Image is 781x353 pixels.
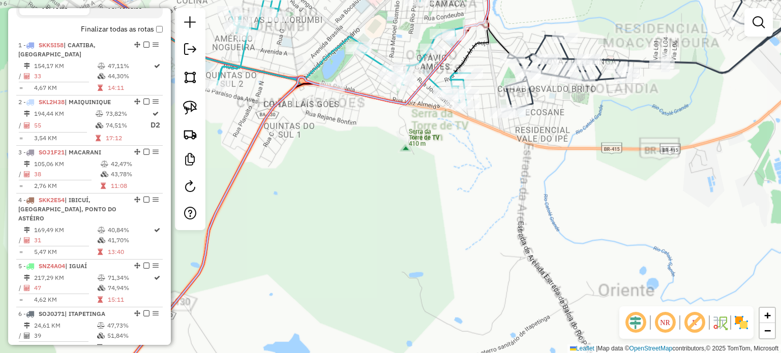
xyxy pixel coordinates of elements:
em: Finalizar rota [143,42,149,48]
td: 73,82% [105,109,150,119]
a: Criar rota [179,123,201,145]
i: Rota otimizada [154,63,160,69]
span: SNZ4A04 [39,262,65,270]
i: % de utilização da cubagem [96,122,103,129]
em: Finalizar rota [143,263,149,269]
td: 39 [34,331,97,341]
a: Leaflet [570,345,594,352]
td: 17:12 [105,133,150,143]
td: / [18,283,23,293]
div: Map data © contributors,© 2025 TomTom, Microsoft [567,344,781,353]
span: | ITAPETINGA [65,310,105,317]
i: Distância Total [24,227,30,233]
td: 4,67 KM [34,83,97,93]
i: Total de Atividades [24,285,30,291]
em: Opções [153,99,159,105]
em: Alterar sequência das rotas [134,197,140,203]
td: 47,11% [107,61,153,71]
i: Tempo total em rota [97,344,102,350]
a: Reroteirizar Sessão [180,176,200,199]
i: Total de Atividades [24,333,30,339]
td: = [18,295,23,305]
td: 11:08 [110,181,159,191]
td: 71,34% [107,273,153,283]
td: 47 [34,283,97,293]
input: Finalizar todas as rotas [156,26,163,33]
td: 74,94% [107,283,153,293]
td: = [18,133,23,143]
span: 6 - [18,310,105,317]
a: OpenStreetMap [629,345,673,352]
a: Criar modelo [180,149,200,172]
em: Alterar sequência das rotas [134,263,140,269]
i: Total de Atividades [24,122,30,129]
img: Criar rota [183,127,197,141]
i: % de utilização da cubagem [98,285,105,291]
a: Exportar sessão [180,39,200,62]
td: 38 [34,169,100,179]
td: 55 [34,119,95,132]
a: Nova sessão e pesquisa [180,12,200,35]
td: / [18,71,23,81]
td: 13:40 [107,247,153,257]
td: / [18,235,23,245]
span: + [764,309,771,322]
i: Distância Total [24,275,30,281]
i: Tempo total em rota [98,249,103,255]
td: 2,76 KM [34,181,100,191]
img: Selecionar atividades - polígono [183,70,197,84]
p: D2 [151,119,160,131]
em: Opções [153,263,159,269]
td: = [18,181,23,191]
i: % de utilização do peso [98,63,105,69]
i: Distância Total [24,161,30,167]
span: SKK5I58 [39,41,64,49]
td: 3,54 KM [34,133,95,143]
td: 40,84% [107,225,153,235]
td: 51,84% [107,331,158,341]
span: Ocultar NR [653,310,677,335]
i: Rota otimizada [154,275,160,281]
td: = [18,342,23,352]
em: Opções [153,149,159,155]
i: Total de Atividades [24,237,30,243]
em: Finalizar rota [143,310,149,316]
td: 09:16 [107,342,158,352]
span: Ocultar deslocamento [623,310,648,335]
i: % de utilização da cubagem [97,333,105,339]
i: % de utilização do peso [98,227,105,233]
i: % de utilização da cubagem [101,171,108,177]
td: 194,44 KM [34,109,95,119]
td: 154,17 KM [34,61,97,71]
span: SKL2H38 [39,98,65,106]
td: 5,47 KM [34,247,97,257]
em: Opções [153,42,159,48]
td: 24,61 KM [34,320,97,331]
span: − [764,324,771,337]
i: Total de Atividades [24,73,30,79]
i: % de utilização do peso [97,323,105,329]
span: | [596,345,597,352]
span: | MAIQUINIQUE [65,98,111,106]
i: % de utilização do peso [96,111,103,117]
span: | MACARANI [65,148,101,156]
i: Tempo total em rota [98,85,103,91]
i: Distância Total [24,323,30,329]
em: Opções [153,197,159,203]
img: Selecionar atividades - laço [183,101,197,115]
td: 15:11 [107,295,153,305]
td: = [18,83,23,93]
i: % de utilização da cubagem [98,237,105,243]
td: 42,47% [110,159,159,169]
span: | IGUAÍ [65,262,87,270]
a: Zoom in [760,308,775,323]
td: 31 [34,235,97,245]
i: % de utilização do peso [101,161,108,167]
td: 47,73% [107,320,158,331]
td: 169,49 KM [34,225,97,235]
span: 2 - [18,98,111,106]
em: Alterar sequência das rotas [134,149,140,155]
span: Exibir rótulo [682,310,707,335]
a: Zoom out [760,323,775,338]
span: 4 - [18,196,116,222]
